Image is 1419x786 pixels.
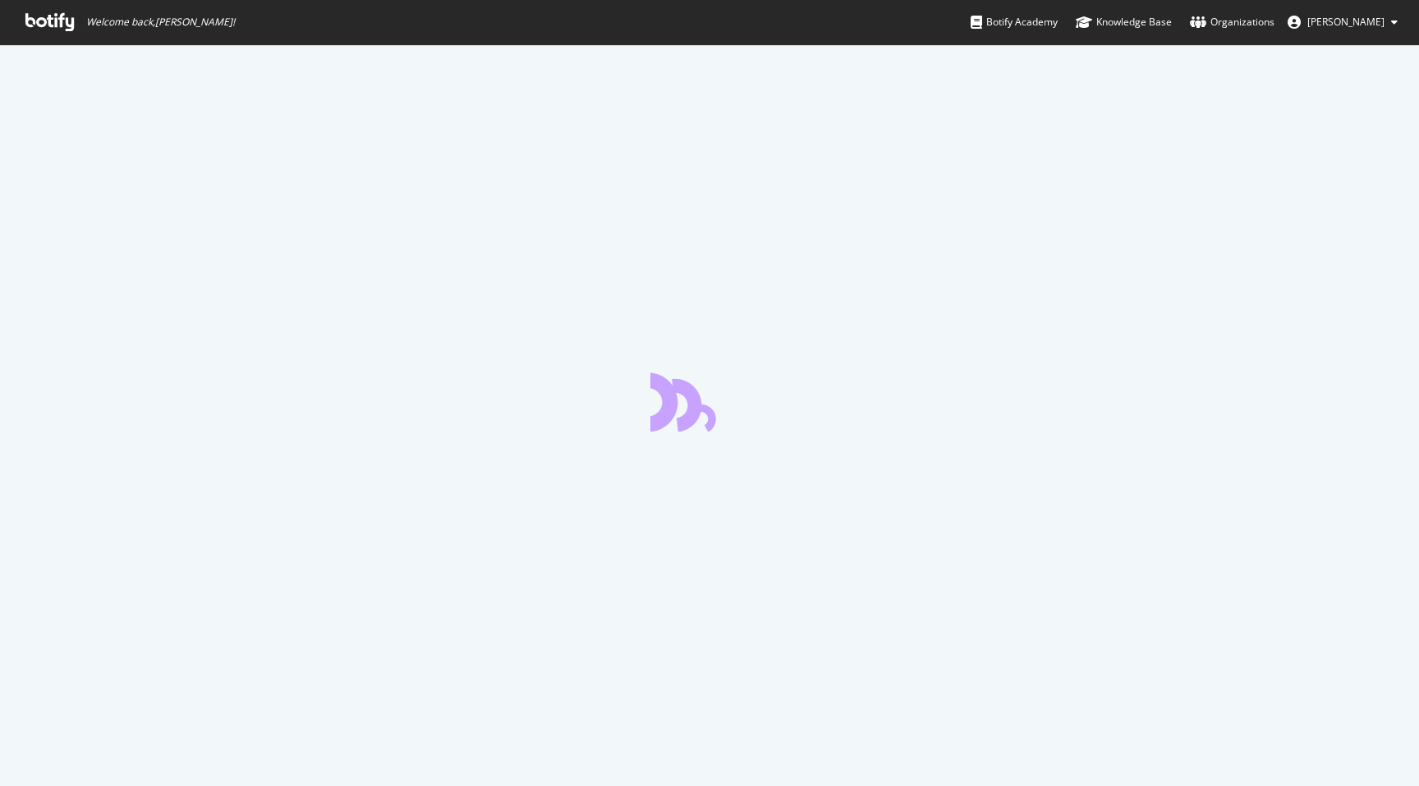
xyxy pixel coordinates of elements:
[971,14,1058,30] div: Botify Academy
[1274,9,1411,35] button: [PERSON_NAME]
[1307,15,1385,29] span: Bharat Lohakare
[1076,14,1172,30] div: Knowledge Base
[1190,14,1274,30] div: Organizations
[86,16,235,29] span: Welcome back, [PERSON_NAME] !
[650,372,769,432] div: animation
